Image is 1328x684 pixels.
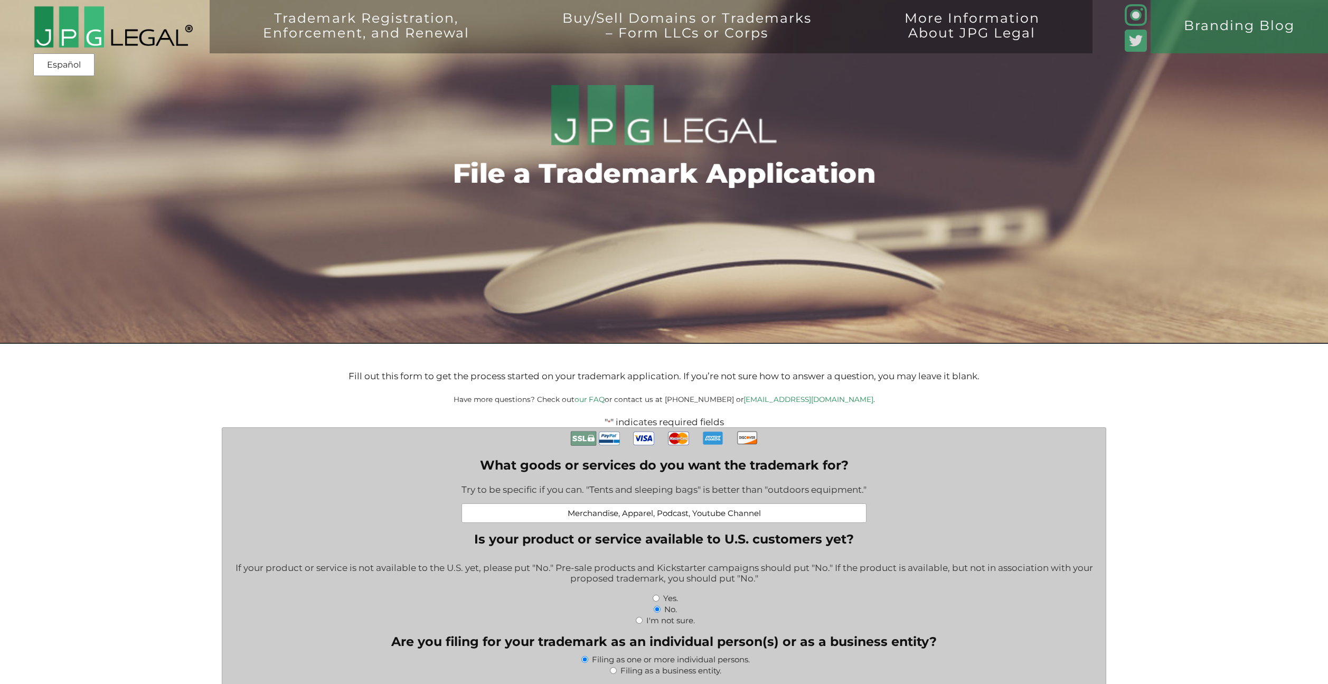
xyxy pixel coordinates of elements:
[454,395,875,404] small: Have more questions? Check out or contact us at [PHONE_NUMBER] or .
[1125,4,1147,26] img: glyph-logo_May2016-green3-90.png
[737,428,758,448] img: Discover
[391,634,937,649] legend: Are you filing for your trademark as an individual person(s) or as a business entity?
[523,11,851,64] a: Buy/Sell Domains or Trademarks– Form LLCs or Corps
[620,666,721,676] label: Filing as a business entity.
[570,428,597,449] img: Secure Payment with SSL
[33,5,193,49] img: 2016-logo-black-letters-3-r.png
[743,395,873,404] a: [EMAIL_ADDRESS][DOMAIN_NAME]
[646,615,695,625] label: I'm not sure.
[702,428,723,448] img: AmEx
[173,417,1155,427] p: " " indicates required fields
[223,11,510,64] a: Trademark Registration,Enforcement, and Renewal
[633,428,654,449] img: Visa
[230,556,1098,592] div: If your product or service is not available to the U.S. yet, please put "No." Pre-sale products a...
[474,531,854,547] legend: Is your product or service available to U.S. customers yet?
[1125,30,1147,52] img: Twitter_Social_Icon_Rounded_Square_Color-mid-green3-90.png
[592,654,750,664] label: Filing as one or more individual persons.
[664,604,677,614] label: No.
[663,593,678,603] label: Yes.
[574,395,605,404] a: our FAQ
[599,428,620,449] img: PayPal
[36,55,91,74] a: Español
[864,11,1079,64] a: More InformationAbout JPG Legal
[668,428,689,449] img: MasterCard
[345,370,983,382] p: Fill out this form to get the process started on your trademark application. If you’re not sure h...
[461,477,867,503] div: Try to be specific if you can. "Tents and sleeping bags" is better than "outdoors equipment."
[461,503,867,523] input: Examples: Pet leashes; Healthcare consulting; Web-based accounting software
[461,457,867,473] label: What goods or services do you want the trademark for?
